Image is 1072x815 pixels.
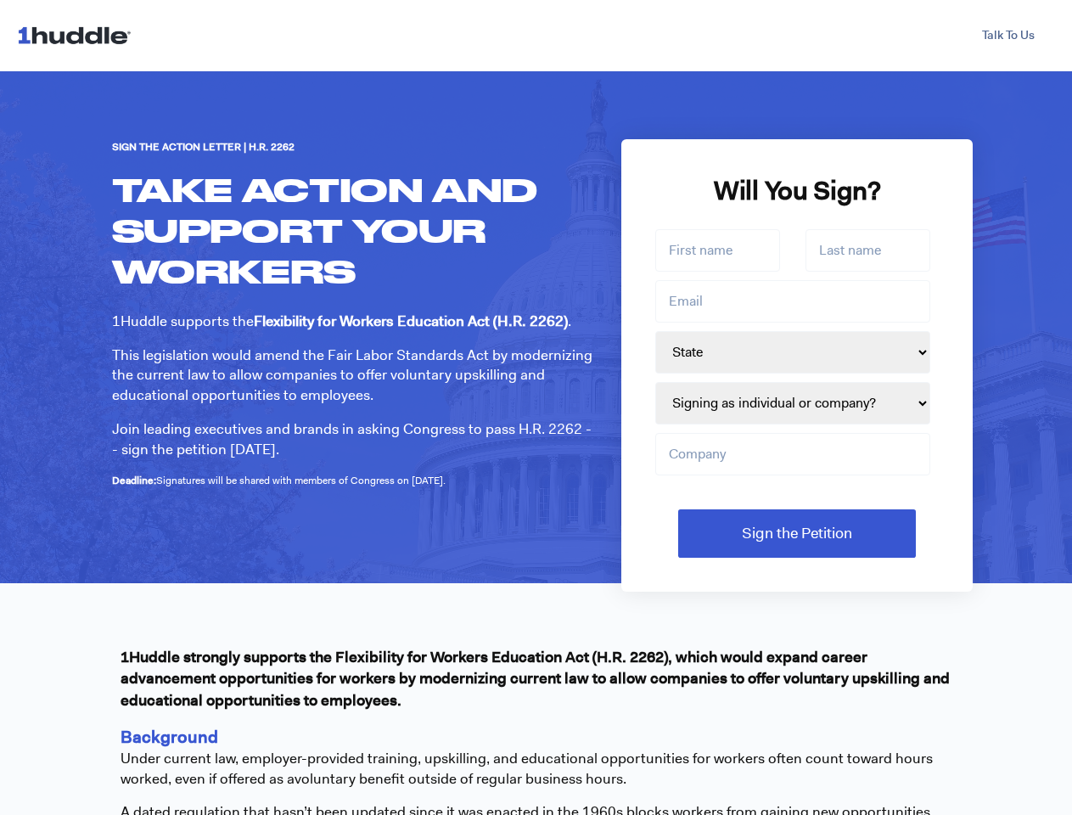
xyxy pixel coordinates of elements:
[121,647,950,710] span: 1Huddle strongly supports the Flexibility for Workers Education Act (H.R. 2262), which would expa...
[155,20,1055,51] div: Navigation Menu
[962,20,1055,51] a: Talk To Us
[805,229,930,272] input: Last name
[112,474,156,487] strong: Deadline:
[112,169,597,291] h1: TAKE ACTION AND SUPPORT YOUR WORKERS
[121,726,218,748] span: Background
[655,173,939,209] h2: Will You Sign?
[112,419,597,460] p: Join leading executives and brands in asking Congress to pass H.R. 2262 -- sign the petition [DATE].
[17,19,138,51] img: 1huddle
[112,474,597,488] p: Signatures will be shared with members of Congress on [DATE].
[112,312,597,332] p: 1Huddle supports the .
[112,139,597,155] h6: Sign the Action Letter | H.R. 2262
[295,769,626,788] span: voluntary benefit outside of regular business hours.
[254,312,568,330] strong: Flexibility for Workers Education Act (H.R. 2262)
[121,725,952,790] p: Under current law, employer-provided training, upskilling, and educational opportunities for work...
[655,433,930,475] input: Company
[655,229,780,272] input: First name
[655,280,930,323] input: Email
[112,346,597,406] p: This legislation would amend the Fair Labor Standards Act by modernizing the current law to allow...
[678,509,916,558] input: Sign the Petition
